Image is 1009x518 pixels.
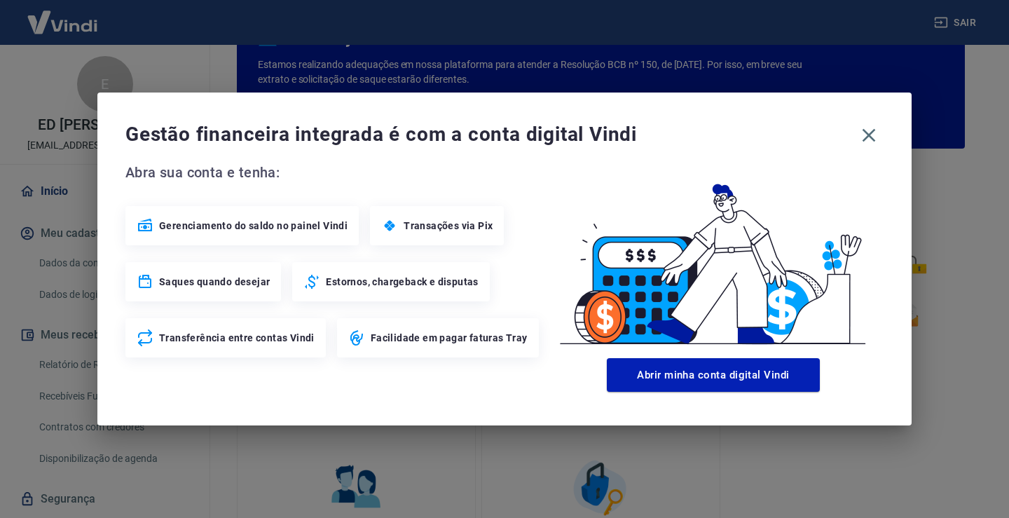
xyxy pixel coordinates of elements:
[125,121,854,149] span: Gestão financeira integrada é com a conta digital Vindi
[607,358,820,392] button: Abrir minha conta digital Vindi
[159,331,315,345] span: Transferência entre contas Vindi
[404,219,493,233] span: Transações via Pix
[326,275,478,289] span: Estornos, chargeback e disputas
[159,275,270,289] span: Saques quando desejar
[371,331,528,345] span: Facilidade em pagar faturas Tray
[543,161,884,353] img: Good Billing
[159,219,348,233] span: Gerenciamento do saldo no painel Vindi
[125,161,543,184] span: Abra sua conta e tenha:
